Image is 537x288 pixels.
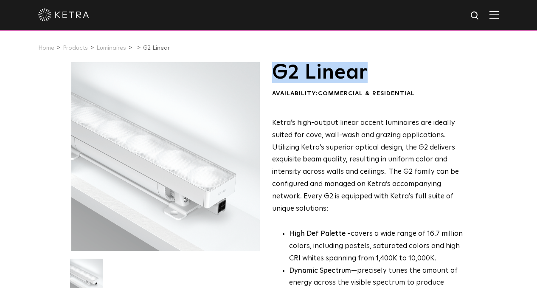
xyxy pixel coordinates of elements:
a: G2 Linear [143,45,170,51]
div: Availability: [272,90,465,98]
strong: Dynamic Spectrum [289,267,351,274]
span: Commercial & Residential [318,90,415,96]
p: covers a wide range of 16.7 million colors, including pastels, saturated colors and high CRI whit... [289,228,465,265]
a: Products [63,45,88,51]
strong: High Def Palette - [289,230,351,237]
a: Home [38,45,54,51]
img: search icon [470,11,481,21]
img: Hamburger%20Nav.svg [489,11,499,19]
p: Ketra’s high-output linear accent luminaires are ideally suited for cove, wall-wash and grazing a... [272,117,465,215]
h1: G2 Linear [272,62,465,83]
a: Luminaires [96,45,126,51]
img: ketra-logo-2019-white [38,8,89,21]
